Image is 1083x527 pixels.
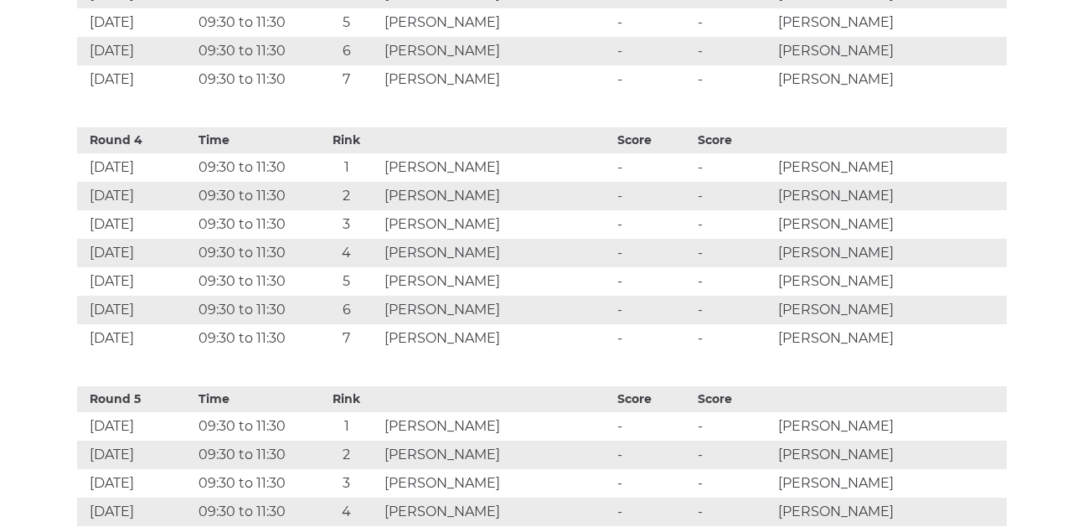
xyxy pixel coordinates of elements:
td: 09:30 to 11:30 [194,498,312,526]
td: - [613,267,694,296]
td: 09:30 to 11:30 [194,239,312,267]
td: - [613,182,694,210]
td: - [694,267,774,296]
td: [PERSON_NAME] [774,296,1007,324]
td: 3 [312,210,380,239]
td: - [613,498,694,526]
td: [PERSON_NAME] [774,267,1007,296]
td: [PERSON_NAME] [380,296,613,324]
td: - [613,239,694,267]
td: 2 [312,441,380,469]
td: 09:30 to 11:30 [194,267,312,296]
td: [PERSON_NAME] [774,498,1007,526]
td: [DATE] [77,239,195,267]
td: - [694,498,774,526]
th: Score [694,127,774,153]
td: 09:30 to 11:30 [194,441,312,469]
td: 4 [312,239,380,267]
td: [PERSON_NAME] [380,441,613,469]
th: Rink [312,386,380,412]
td: - [694,441,774,469]
td: [DATE] [77,296,195,324]
td: - [613,65,694,94]
td: 6 [312,37,380,65]
td: - [694,37,774,65]
td: - [613,153,694,182]
th: Round 4 [77,127,195,153]
td: [DATE] [77,412,195,441]
td: - [694,8,774,37]
td: [PERSON_NAME] [774,210,1007,239]
td: [DATE] [77,267,195,296]
th: Score [613,127,694,153]
td: - [694,153,774,182]
td: [DATE] [77,153,195,182]
td: 1 [312,153,380,182]
th: Rink [312,127,380,153]
td: 4 [312,498,380,526]
td: 5 [312,8,380,37]
td: - [694,296,774,324]
td: 3 [312,469,380,498]
th: Score [694,386,774,412]
td: - [694,65,774,94]
td: 1 [312,412,380,441]
td: - [694,210,774,239]
td: [PERSON_NAME] [774,153,1007,182]
td: 09:30 to 11:30 [194,296,312,324]
td: [PERSON_NAME] [774,239,1007,267]
td: [DATE] [77,182,195,210]
td: - [613,37,694,65]
th: Round 5 [77,386,195,412]
td: [PERSON_NAME] [380,182,613,210]
td: - [613,469,694,498]
td: [PERSON_NAME] [380,153,613,182]
td: [PERSON_NAME] [380,8,613,37]
td: - [613,324,694,353]
td: 09:30 to 11:30 [194,65,312,94]
td: [PERSON_NAME] [380,469,613,498]
td: [PERSON_NAME] [380,239,613,267]
td: - [694,469,774,498]
td: [PERSON_NAME] [380,324,613,353]
td: - [694,182,774,210]
th: Time [194,386,312,412]
td: 09:30 to 11:30 [194,153,312,182]
td: [DATE] [77,498,195,526]
td: [PERSON_NAME] [380,210,613,239]
td: [DATE] [77,469,195,498]
td: [PERSON_NAME] [774,469,1007,498]
td: 09:30 to 11:30 [194,8,312,37]
td: - [694,412,774,441]
td: [PERSON_NAME] [774,324,1007,353]
td: [PERSON_NAME] [774,412,1007,441]
td: - [613,412,694,441]
td: 09:30 to 11:30 [194,469,312,498]
td: [PERSON_NAME] [774,37,1007,65]
td: [PERSON_NAME] [774,182,1007,210]
td: 09:30 to 11:30 [194,324,312,353]
td: [PERSON_NAME] [380,65,613,94]
td: [DATE] [77,37,195,65]
td: [PERSON_NAME] [380,267,613,296]
td: 09:30 to 11:30 [194,412,312,441]
td: - [694,239,774,267]
td: 09:30 to 11:30 [194,37,312,65]
td: [DATE] [77,8,195,37]
td: 2 [312,182,380,210]
td: [DATE] [77,65,195,94]
th: Time [194,127,312,153]
td: [PERSON_NAME] [380,37,613,65]
td: 6 [312,296,380,324]
td: 7 [312,324,380,353]
td: [PERSON_NAME] [774,8,1007,37]
td: [PERSON_NAME] [774,441,1007,469]
td: [PERSON_NAME] [774,65,1007,94]
td: [PERSON_NAME] [380,498,613,526]
td: - [694,324,774,353]
td: 5 [312,267,380,296]
td: - [613,296,694,324]
td: 09:30 to 11:30 [194,182,312,210]
td: [DATE] [77,210,195,239]
td: [DATE] [77,441,195,469]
